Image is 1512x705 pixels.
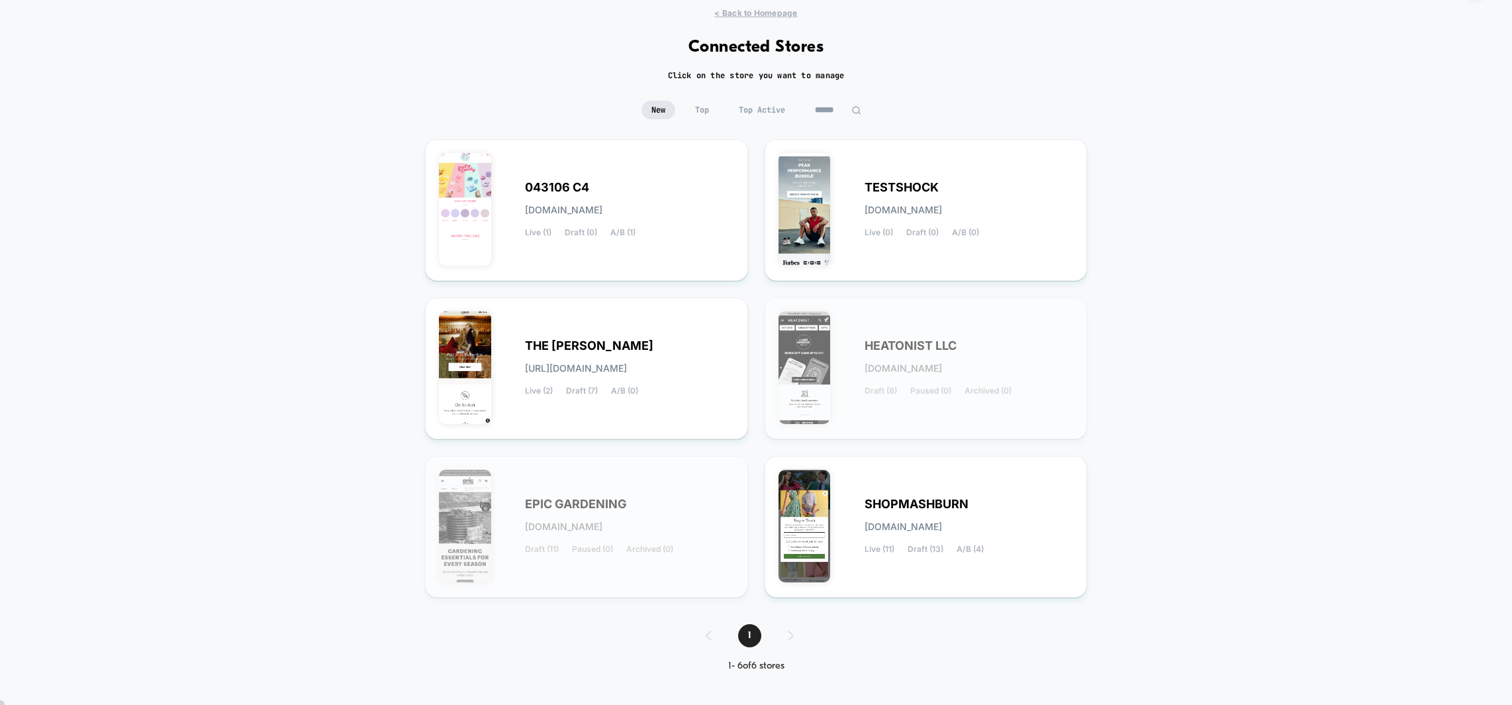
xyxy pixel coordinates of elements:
[865,228,893,237] span: Live (0)
[525,341,653,351] span: THE [PERSON_NAME]
[610,228,636,237] span: A/B (1)
[952,228,979,237] span: A/B (0)
[957,545,984,554] span: A/B (4)
[779,311,831,424] img: HEATONIST_LLC
[525,228,551,237] span: Live (1)
[865,500,969,509] span: SHOPMASHBURN
[525,500,627,509] span: EPIC GARDENING
[439,311,491,424] img: THE_LOLA_BLANKET
[626,545,673,554] span: Archived (0)
[738,624,761,647] span: 1
[865,205,942,215] span: [DOMAIN_NAME]
[525,364,627,373] span: [URL][DOMAIN_NAME]
[965,386,1012,396] span: Archived (0)
[779,470,831,582] img: SHOPMASHBURN
[692,661,820,672] div: 1 - 6 of 6 stores
[714,8,797,18] span: < Back to Homepage
[525,205,602,215] span: [DOMAIN_NAME]
[641,101,675,119] span: New
[566,386,598,396] span: Draft (7)
[525,183,589,192] span: 043106 C4
[439,470,491,582] img: EPIC_GARDENING
[865,183,939,192] span: TESTSHOCK
[865,545,894,554] span: Live (11)
[910,386,951,396] span: Paused (0)
[729,101,795,119] span: Top Active
[688,38,824,57] h1: Connected Stores
[865,386,897,396] span: Draft (8)
[865,341,957,351] span: HEATONIST LLC
[525,386,553,396] span: Live (2)
[685,101,719,119] span: Top
[906,228,939,237] span: Draft (0)
[439,153,491,266] img: 043106_C4
[865,364,942,373] span: [DOMAIN_NAME]
[851,105,861,115] img: edit
[865,522,942,531] span: [DOMAIN_NAME]
[908,545,943,554] span: Draft (13)
[525,545,559,554] span: Draft (11)
[565,228,597,237] span: Draft (0)
[611,386,638,396] span: A/B (0)
[572,545,613,554] span: Paused (0)
[668,70,845,81] h2: Click on the store you want to manage
[779,153,831,266] img: TESTSHOCK
[525,522,602,531] span: [DOMAIN_NAME]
